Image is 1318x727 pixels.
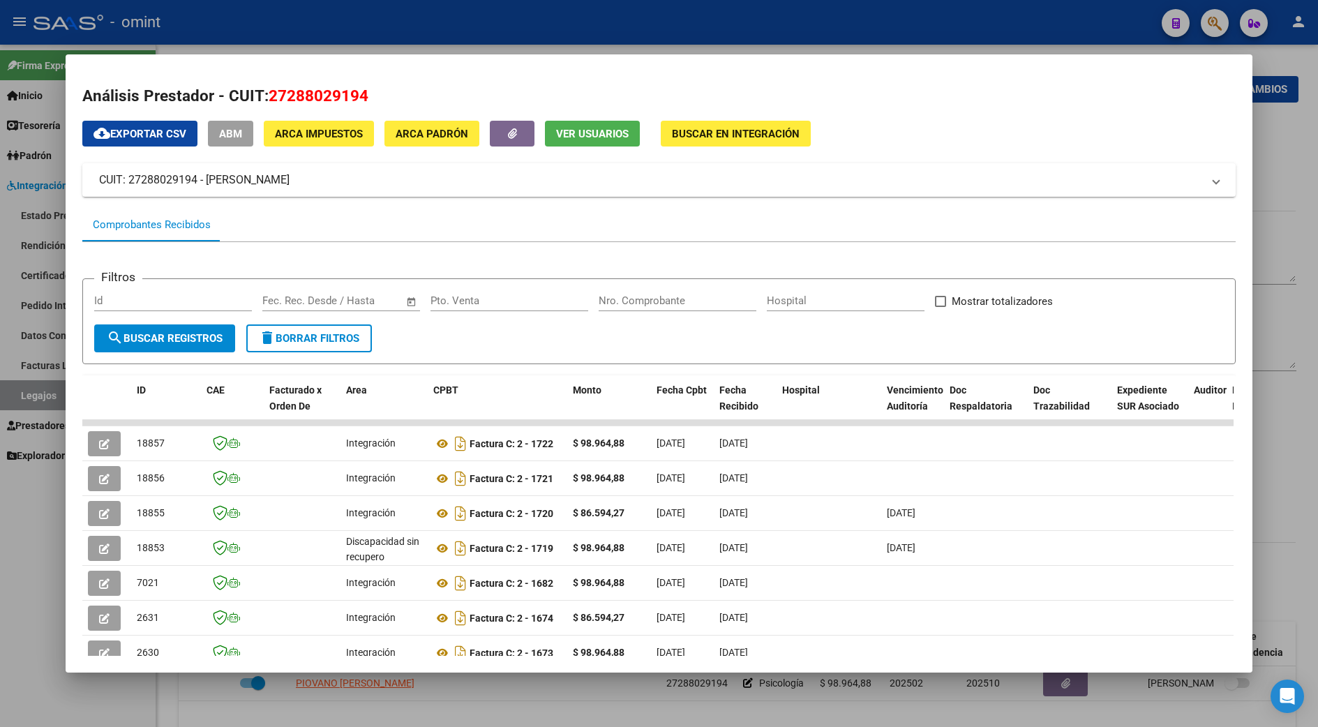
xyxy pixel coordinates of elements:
[657,612,685,623] span: [DATE]
[573,647,624,658] strong: $ 98.964,88
[657,577,685,588] span: [DATE]
[719,507,748,518] span: [DATE]
[470,438,553,449] strong: Factura C: 2 - 1722
[346,507,396,518] span: Integración
[545,121,640,147] button: Ver Usuarios
[208,121,253,147] button: ABM
[782,384,820,396] span: Hospital
[346,536,419,563] span: Discapacidad sin recupero
[137,437,165,449] span: 18857
[451,642,470,664] i: Descargar documento
[719,384,758,412] span: Fecha Recibido
[567,375,651,437] datatable-header-cell: Monto
[672,128,800,140] span: Buscar en Integración
[396,128,468,140] span: ARCA Padrón
[269,384,322,412] span: Facturado x Orden De
[433,384,458,396] span: CPBT
[1227,375,1282,437] datatable-header-cell: Retencion IIBB
[1111,375,1188,437] datatable-header-cell: Expediente SUR Asociado
[93,128,186,140] span: Exportar CSV
[94,324,235,352] button: Buscar Registros
[719,577,748,588] span: [DATE]
[1271,680,1304,713] div: Open Intercom Messenger
[657,542,685,553] span: [DATE]
[950,384,1012,412] span: Doc Respaldatoria
[107,329,123,346] mat-icon: search
[1033,384,1090,412] span: Doc Trazabilidad
[346,577,396,588] span: Integración
[451,537,470,560] i: Descargar documento
[346,437,396,449] span: Integración
[107,332,223,345] span: Buscar Registros
[137,472,165,484] span: 18856
[137,507,165,518] span: 18855
[451,467,470,490] i: Descargar documento
[470,508,553,519] strong: Factura C: 2 - 1720
[657,437,685,449] span: [DATE]
[451,433,470,455] i: Descargar documento
[346,612,396,623] span: Integración
[887,542,915,553] span: [DATE]
[719,472,748,484] span: [DATE]
[556,128,629,140] span: Ver Usuarios
[207,384,225,396] span: CAE
[719,437,748,449] span: [DATE]
[403,294,419,310] button: Open calendar
[137,612,159,623] span: 2631
[657,384,707,396] span: Fecha Cpbt
[470,578,553,589] strong: Factura C: 2 - 1682
[573,507,624,518] strong: $ 86.594,27
[384,121,479,147] button: ARCA Padrón
[131,375,201,437] datatable-header-cell: ID
[651,375,714,437] datatable-header-cell: Fecha Cpbt
[944,375,1028,437] datatable-header-cell: Doc Respaldatoria
[99,172,1201,188] mat-panel-title: CUIT: 27288029194 - [PERSON_NAME]
[470,613,553,624] strong: Factura C: 2 - 1674
[451,502,470,525] i: Descargar documento
[573,612,624,623] strong: $ 86.594,27
[657,472,685,484] span: [DATE]
[1232,384,1278,412] span: Retencion IIBB
[93,125,110,142] mat-icon: cloud_download
[714,375,777,437] datatable-header-cell: Fecha Recibido
[346,384,367,396] span: Area
[137,384,146,396] span: ID
[657,647,685,658] span: [DATE]
[451,607,470,629] i: Descargar documento
[1188,375,1227,437] datatable-header-cell: Auditoria
[201,375,264,437] datatable-header-cell: CAE
[82,84,1235,108] h2: Análisis Prestador - CUIT:
[1028,375,1111,437] datatable-header-cell: Doc Trazabilidad
[275,128,363,140] span: ARCA Impuestos
[573,472,624,484] strong: $ 98.964,88
[137,647,159,658] span: 2630
[1194,384,1235,396] span: Auditoria
[340,375,428,437] datatable-header-cell: Area
[82,163,1235,197] mat-expansion-panel-header: CUIT: 27288029194 - [PERSON_NAME]
[331,294,399,307] input: Fecha fin
[887,384,943,412] span: Vencimiento Auditoría
[264,121,374,147] button: ARCA Impuestos
[719,612,748,623] span: [DATE]
[259,329,276,346] mat-icon: delete
[259,332,359,345] span: Borrar Filtros
[1117,384,1179,412] span: Expediente SUR Asociado
[470,543,553,554] strong: Factura C: 2 - 1719
[719,542,748,553] span: [DATE]
[219,128,242,140] span: ABM
[451,572,470,594] i: Descargar documento
[719,647,748,658] span: [DATE]
[470,647,553,659] strong: Factura C: 2 - 1673
[346,647,396,658] span: Integración
[264,375,340,437] datatable-header-cell: Facturado x Orden De
[82,121,197,147] button: Exportar CSV
[269,87,368,105] span: 27288029194
[137,542,165,553] span: 18853
[246,324,372,352] button: Borrar Filtros
[887,507,915,518] span: [DATE]
[94,268,142,286] h3: Filtros
[573,542,624,553] strong: $ 98.964,88
[952,293,1053,310] span: Mostrar totalizadores
[137,577,159,588] span: 7021
[657,507,685,518] span: [DATE]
